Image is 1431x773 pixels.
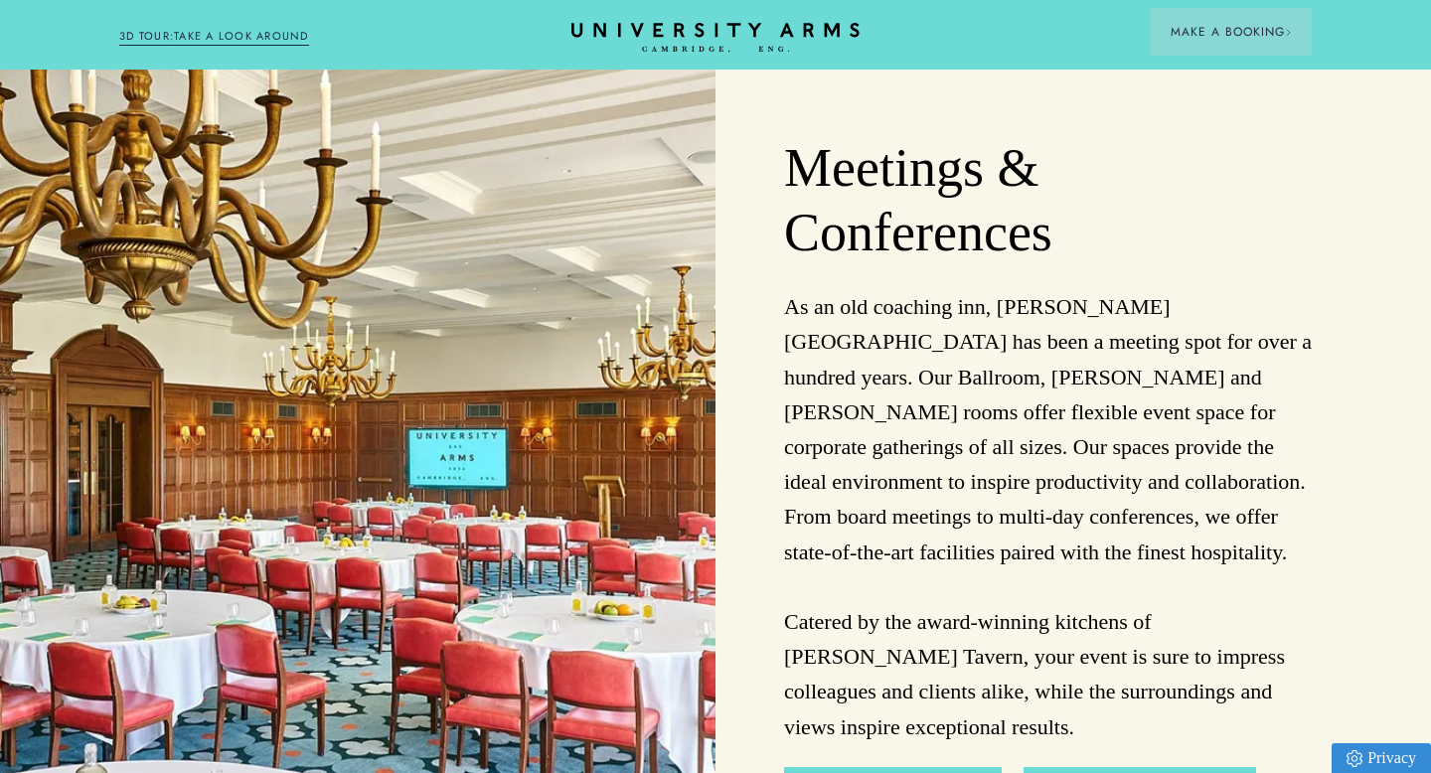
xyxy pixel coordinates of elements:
[784,289,1312,743] p: As an old coaching inn, [PERSON_NAME][GEOGRAPHIC_DATA] has been a meeting spot for over a hundred...
[119,28,309,46] a: 3D TOUR:TAKE A LOOK AROUND
[1151,8,1312,56] button: Make a BookingArrow icon
[1171,23,1292,41] span: Make a Booking
[1285,29,1292,36] img: Arrow icon
[571,23,860,54] a: Home
[784,136,1312,267] h2: Meetings & Conferences
[1332,743,1431,773] a: Privacy
[1347,750,1362,767] img: Privacy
